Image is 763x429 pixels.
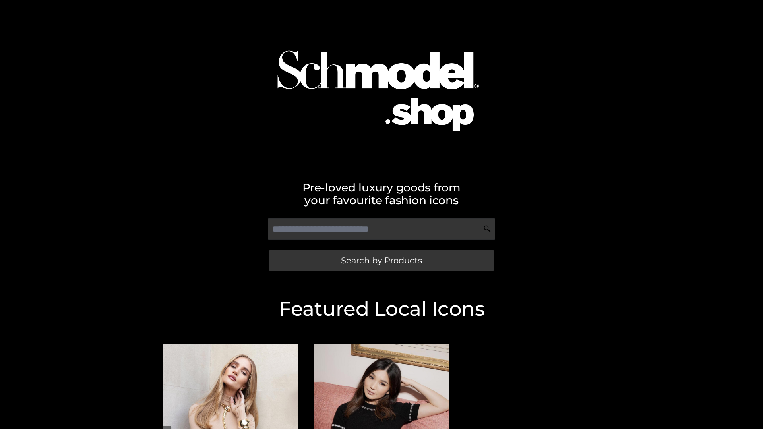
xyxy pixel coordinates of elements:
[269,250,494,271] a: Search by Products
[155,299,608,319] h2: Featured Local Icons​
[155,181,608,207] h2: Pre-loved luxury goods from your favourite fashion icons
[341,256,422,265] span: Search by Products
[483,225,491,233] img: Search Icon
